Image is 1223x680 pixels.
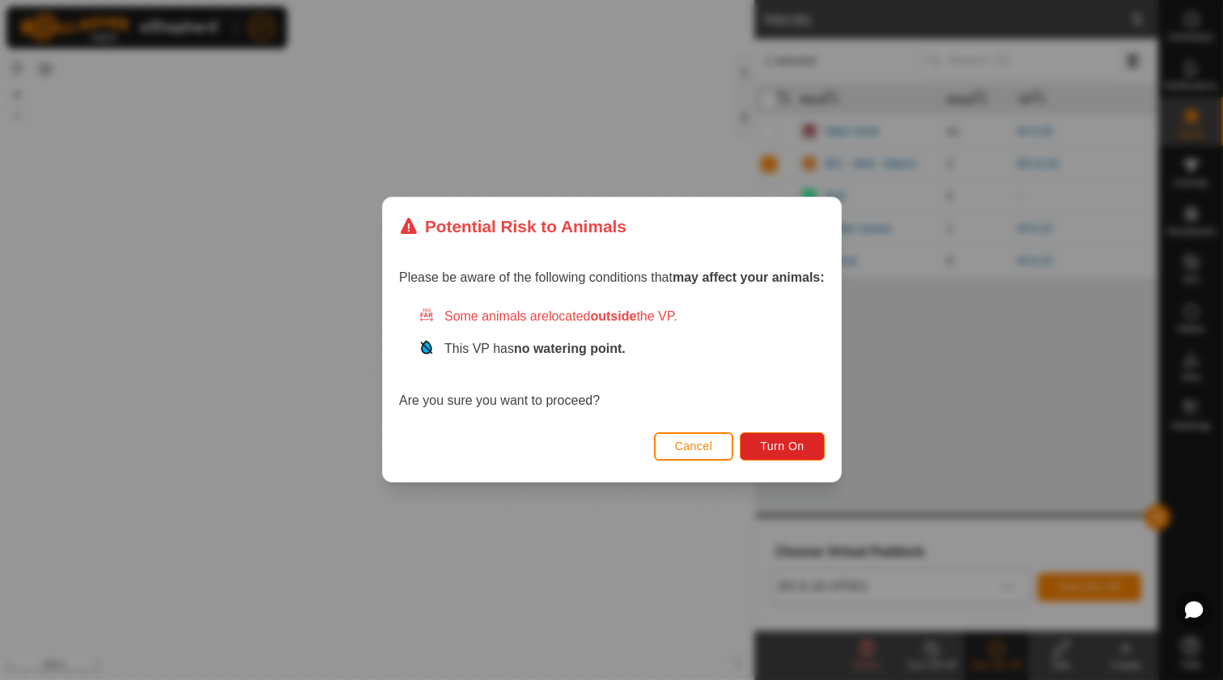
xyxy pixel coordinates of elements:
span: This VP has [444,342,626,356]
strong: no watering point. [514,342,626,356]
span: Cancel [674,440,712,453]
strong: may affect your animals: [673,271,825,285]
div: Are you sure you want to proceed? [399,308,825,411]
button: Cancel [653,432,733,461]
span: Turn On [760,440,804,453]
strong: outside [590,310,636,324]
div: Some animals are [418,308,825,327]
button: Turn On [740,432,824,461]
span: Please be aware of the following conditions that [399,271,825,285]
span: located the VP. [549,310,677,324]
div: Potential Risk to Animals [399,214,626,239]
